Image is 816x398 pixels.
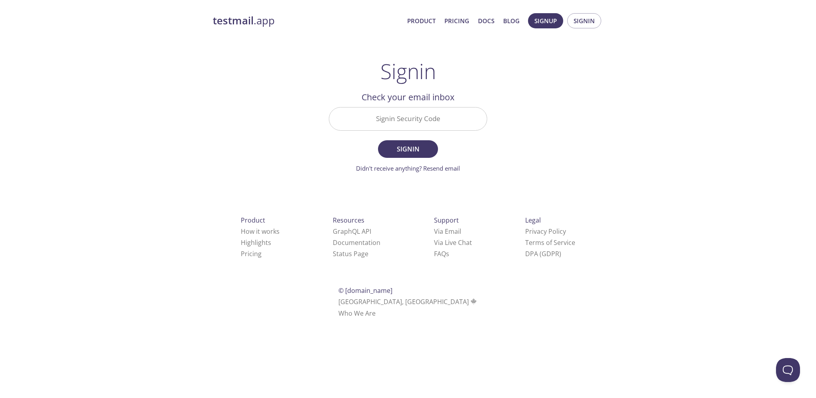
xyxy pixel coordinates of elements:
a: Pricing [444,16,469,26]
a: Status Page [333,249,368,258]
span: Product [241,216,265,225]
a: Via Live Chat [434,238,472,247]
span: Support [434,216,459,225]
button: Signup [528,13,563,28]
h2: Check your email inbox [329,90,487,104]
h1: Signin [380,59,436,83]
button: Signin [567,13,601,28]
a: Documentation [333,238,380,247]
button: Signin [378,140,438,158]
span: Legal [525,216,541,225]
a: Pricing [241,249,262,258]
span: s [446,249,449,258]
a: Didn't receive anything? Resend email [356,164,460,172]
a: DPA (GDPR) [525,249,561,258]
iframe: Help Scout Beacon - Open [776,358,800,382]
a: testmail.app [213,14,401,28]
a: Highlights [241,238,271,247]
a: GraphQL API [333,227,371,236]
span: [GEOGRAPHIC_DATA], [GEOGRAPHIC_DATA] [338,297,478,306]
span: © [DOMAIN_NAME] [338,286,392,295]
span: Signin [387,143,429,155]
a: Docs [478,16,494,26]
a: Terms of Service [525,238,575,247]
a: FAQ [434,249,449,258]
a: Privacy Policy [525,227,566,236]
a: Blog [503,16,520,26]
span: Signin [574,16,595,26]
a: Via Email [434,227,461,236]
span: Resources [333,216,364,225]
span: Signup [534,16,557,26]
a: Product [407,16,436,26]
a: Who We Are [338,309,376,318]
a: How it works [241,227,280,236]
strong: testmail [213,14,254,28]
